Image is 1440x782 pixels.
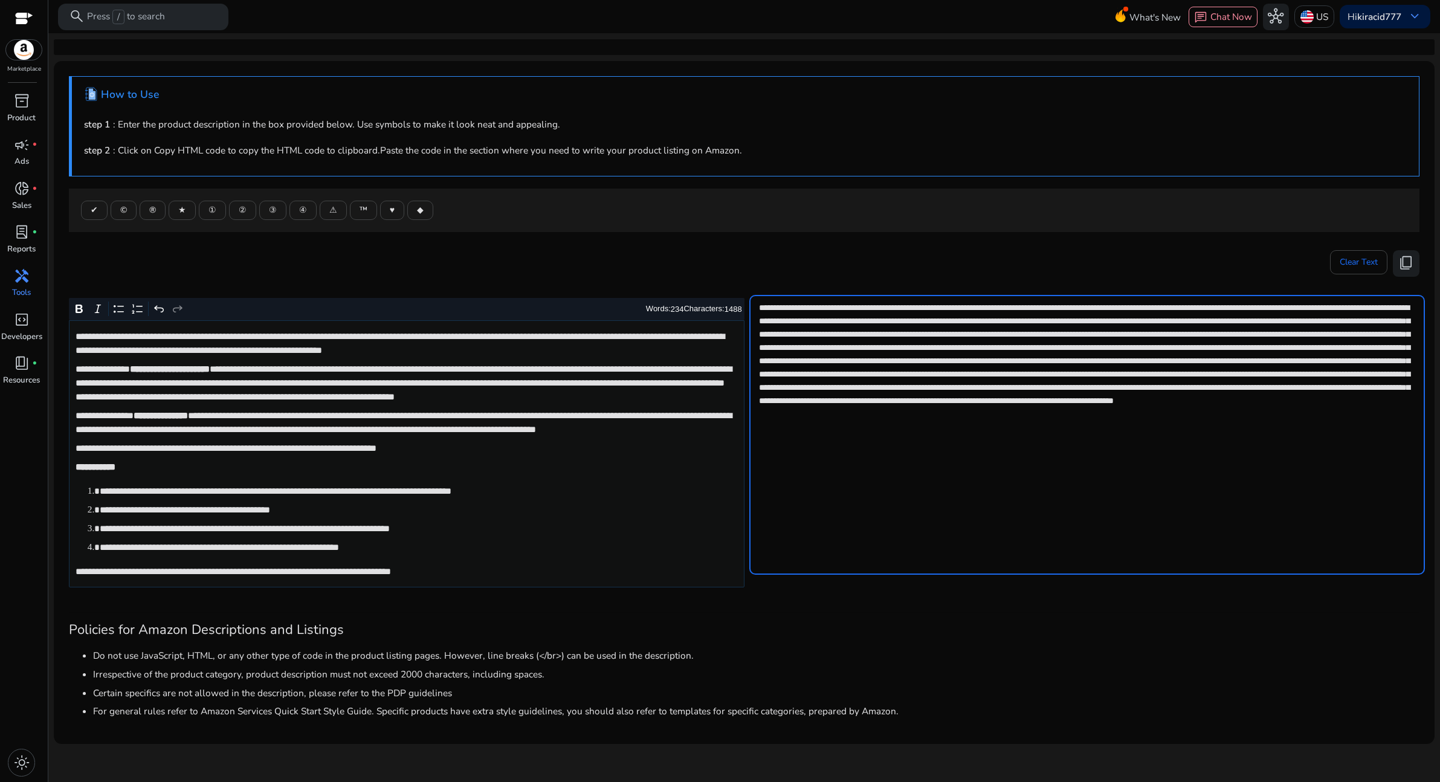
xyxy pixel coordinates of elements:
[259,201,286,220] button: ③
[725,305,742,314] label: 1488
[32,361,37,366] span: fiber_manual_record
[120,204,127,216] span: ©
[1357,10,1401,23] b: kiracid777
[3,375,40,387] p: Resources
[1210,10,1252,23] span: Chat Now
[178,204,186,216] span: ★
[14,268,30,284] span: handyman
[112,10,124,24] span: /
[1393,250,1419,277] button: content_copy
[1340,250,1378,274] span: Clear Text
[32,142,37,147] span: fiber_manual_record
[14,93,30,109] span: inventory_2
[87,10,165,24] p: Press to search
[417,204,424,216] span: ◆
[320,201,347,220] button: ⚠
[199,201,226,220] button: ①
[69,622,1419,638] h3: Policies for Amazon Descriptions and Listings
[32,186,37,192] span: fiber_manual_record
[69,298,744,321] div: Editor toolbar
[380,201,404,220] button: ♥
[1348,12,1401,21] p: Hi
[169,201,196,220] button: ★
[81,201,108,220] button: ✔
[1263,4,1290,30] button: hub
[14,312,30,328] span: code_blocks
[407,201,433,220] button: ◆
[1194,11,1207,24] span: chat
[69,320,744,587] div: Rich Text Editor. Editing area: main. Press Alt+0 for help.
[229,201,256,220] button: ②
[14,224,30,240] span: lab_profile
[84,144,110,157] b: step 2
[239,204,247,216] span: ②
[671,305,684,314] label: 234
[646,302,742,317] div: Words: Characters:
[289,201,317,220] button: ④
[1330,250,1387,274] button: Clear Text
[6,40,42,60] img: amazon.svg
[329,204,337,216] span: ⚠
[12,287,31,299] p: Tools
[12,200,31,212] p: Sales
[101,88,159,101] h4: How to Use
[111,201,137,220] button: ©
[269,204,277,216] span: ③
[93,704,1419,718] li: For general rules refer to Amazon Services Quick Start Style Guide. Specific products have extra ...
[14,181,30,196] span: donut_small
[14,755,30,771] span: light_mode
[1407,8,1422,24] span: keyboard_arrow_down
[14,137,30,153] span: campaign
[299,204,307,216] span: ④
[7,112,36,124] p: Product
[15,156,29,168] p: Ads
[1398,255,1414,271] span: content_copy
[32,230,37,235] span: fiber_manual_record
[93,648,1419,662] li: Do not use JavaScript, HTML, or any other type of code in the product listing pages. However, lin...
[84,118,110,131] b: step 1
[1189,7,1257,27] button: chatChat Now
[93,667,1419,681] li: Irrespective of the product category, product description must not exceed 2000 characters, includ...
[69,8,85,24] span: search
[7,244,36,256] p: Reports
[390,204,395,216] span: ♥
[1129,7,1181,28] span: What's New
[14,355,30,371] span: book_4
[84,117,1407,131] p: : Enter the product description in the box provided below. Use symbols to make it look neat and a...
[140,201,166,220] button: ®
[350,201,377,220] button: ™
[7,65,41,74] p: Marketplace
[91,204,98,216] span: ✔
[149,204,156,216] span: ®
[360,204,367,216] span: ™
[84,143,1407,157] p: : Click on Copy HTML code to copy the HTML code to clipboard.Paste the code in the section where ...
[1300,10,1314,24] img: us.svg
[208,204,216,216] span: ①
[93,686,1419,700] li: Certain specifics are not allowed in the description, please refer to the PDP guidelines
[1268,8,1283,24] span: hub
[1316,6,1328,27] p: US
[1,331,42,343] p: Developers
